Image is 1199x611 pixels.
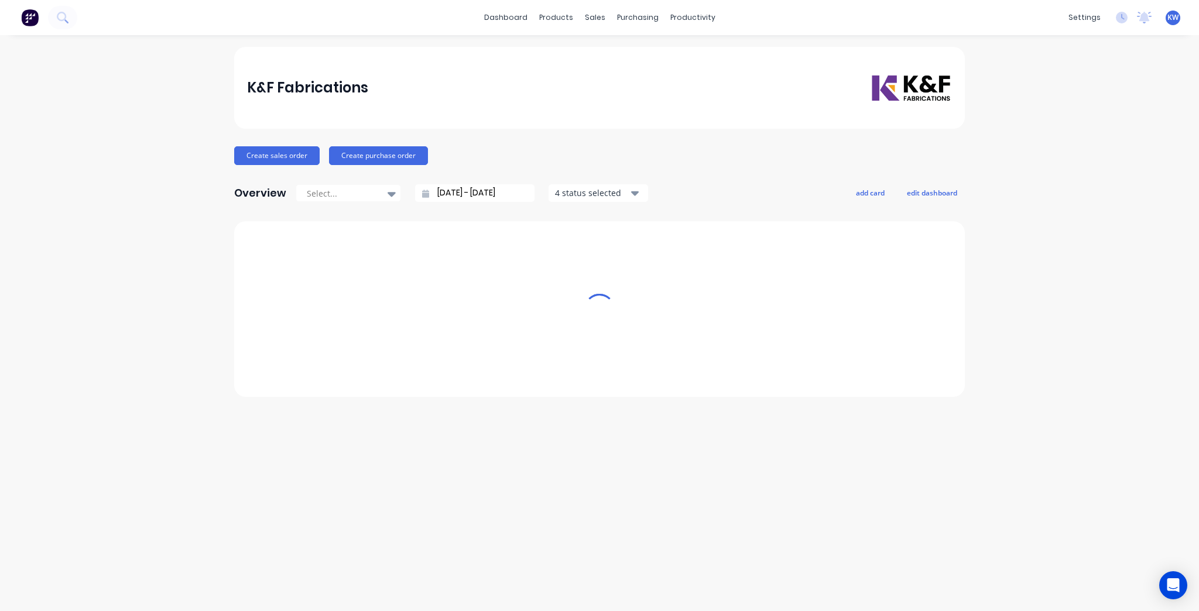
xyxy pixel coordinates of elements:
button: add card [848,185,892,200]
div: productivity [664,9,721,26]
a: dashboard [478,9,533,26]
button: Create purchase order [329,146,428,165]
img: Factory [21,9,39,26]
div: Overview [234,181,286,205]
button: edit dashboard [899,185,965,200]
div: K&F Fabrications [247,76,368,99]
img: K&F Fabrications [870,74,952,102]
div: purchasing [611,9,664,26]
span: KW [1167,12,1179,23]
div: products [533,9,579,26]
button: 4 status selected [549,184,648,202]
div: settings [1063,9,1106,26]
div: 4 status selected [555,187,629,199]
div: Open Intercom Messenger [1159,571,1187,599]
div: sales [579,9,611,26]
button: Create sales order [234,146,320,165]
